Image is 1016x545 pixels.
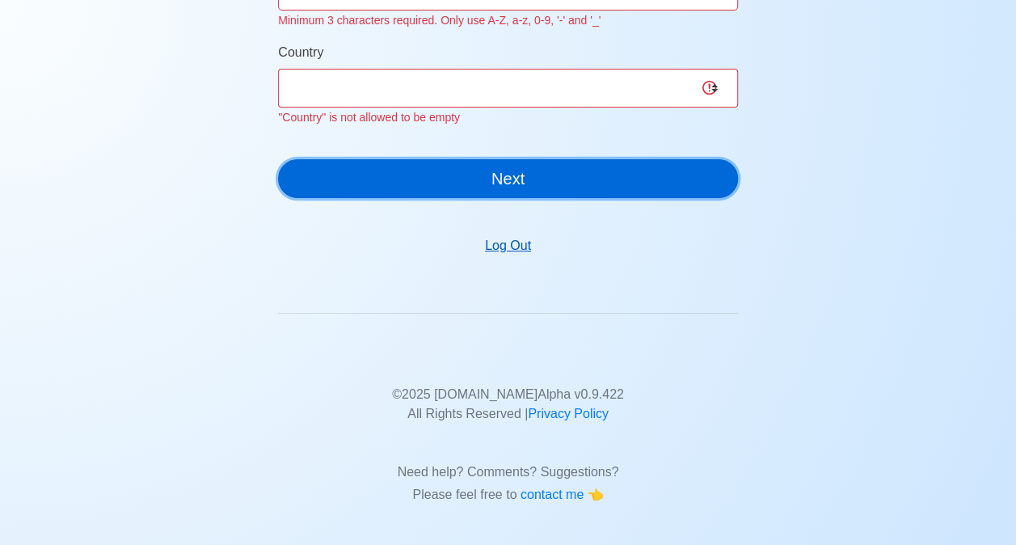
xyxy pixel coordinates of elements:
[290,485,726,505] p: Please feel free to
[290,443,726,482] p: Need help? Comments? Suggestions?
[290,365,726,424] p: © 2025 [DOMAIN_NAME] Alpha v 0.9.422 All Rights Reserved |
[278,14,601,27] small: Minimum 3 characters required. Only use A-Z, a-z, 0-9, '-' and '_'
[278,43,323,62] label: Country
[521,488,588,501] span: contact me
[474,230,542,261] button: Log Out
[588,488,604,501] span: point
[278,111,460,124] small: "Country" is not allowed to be empty
[278,159,738,198] button: Next
[528,407,609,420] a: Privacy Policy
